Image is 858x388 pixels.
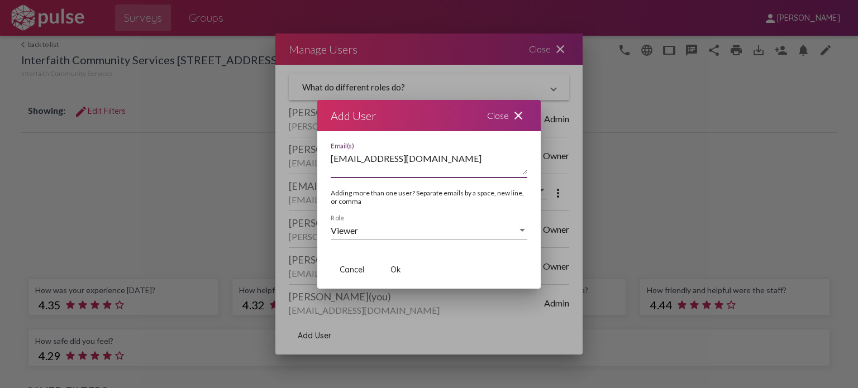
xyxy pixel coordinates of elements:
[331,260,373,280] button: Cancel
[378,260,413,280] button: Ok
[331,189,527,214] div: Adding more than one user? Separate emails by a space, new line, or comma
[390,265,401,275] span: Ok
[474,100,541,131] div: Close
[512,109,525,122] mat-icon: close
[331,107,376,124] div: Add User
[331,225,358,236] span: Viewer
[340,265,364,275] span: Cancel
